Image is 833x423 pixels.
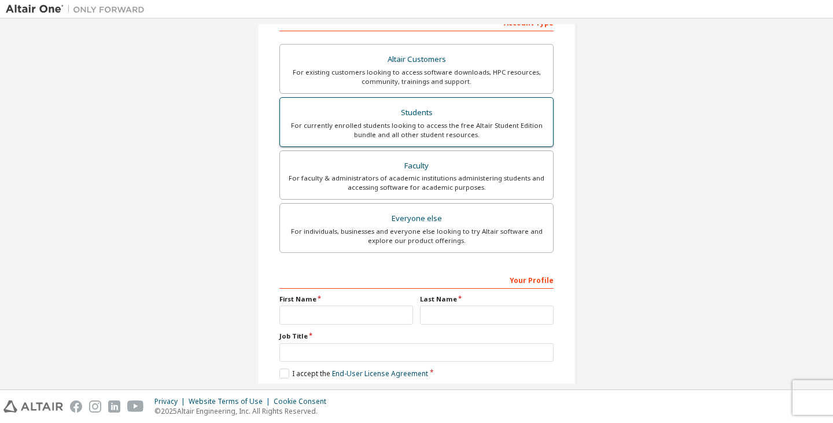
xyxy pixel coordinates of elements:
div: Faculty [287,158,546,174]
div: For individuals, businesses and everyone else looking to try Altair software and explore our prod... [287,227,546,245]
div: Website Terms of Use [189,397,274,406]
label: I accept the [279,369,428,378]
img: facebook.svg [70,400,82,413]
label: Last Name [420,295,554,304]
label: Job Title [279,332,554,341]
img: Altair One [6,3,150,15]
div: For faculty & administrators of academic institutions administering students and accessing softwa... [287,174,546,192]
p: © 2025 Altair Engineering, Inc. All Rights Reserved. [154,406,333,416]
div: For currently enrolled students looking to access the free Altair Student Edition bundle and all ... [287,121,546,139]
label: First Name [279,295,413,304]
div: Students [287,105,546,121]
div: Everyone else [287,211,546,227]
div: Privacy [154,397,189,406]
img: youtube.svg [127,400,144,413]
img: altair_logo.svg [3,400,63,413]
div: Cookie Consent [274,397,333,406]
div: For existing customers looking to access software downloads, HPC resources, community, trainings ... [287,68,546,86]
img: instagram.svg [89,400,101,413]
div: Your Profile [279,270,554,289]
img: linkedin.svg [108,400,120,413]
a: End-User License Agreement [332,369,428,378]
div: Altair Customers [287,52,546,68]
